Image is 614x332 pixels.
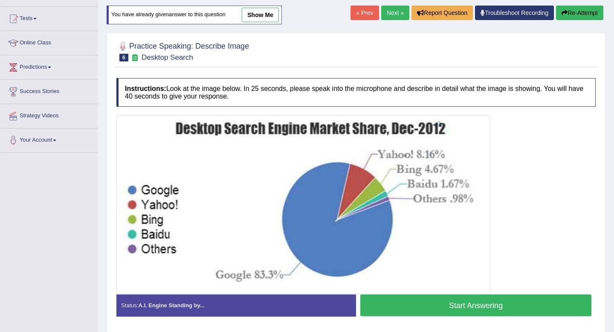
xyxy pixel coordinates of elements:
[142,53,193,61] small: Desktop Search
[0,128,98,150] a: Your Account
[381,6,409,20] a: Next »
[116,40,249,61] h2: Practice Speaking: Describe Image
[242,8,279,22] a: show me
[0,7,98,28] a: Tests
[556,6,603,20] button: Re-Attempt
[116,78,596,107] h4: Look at the image below. In 25 seconds, please speak into the microphone and describe in detail w...
[138,302,204,309] strong: A.I. Engine Standing by...
[107,6,282,24] div: You have already given answer to this question
[125,85,166,92] b: Instructions:
[0,31,98,52] a: Online Class
[350,6,379,20] a: « Prev
[119,54,128,61] span: 6
[116,294,356,316] div: Status:
[475,6,554,20] a: Troubleshoot Recording
[360,294,591,316] button: Start Answering
[0,104,98,125] a: Strategy Videos
[411,6,473,20] button: Report Question
[0,80,98,101] a: Success Stories
[0,55,98,77] a: Predictions
[130,54,139,62] small: Exam occurring question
